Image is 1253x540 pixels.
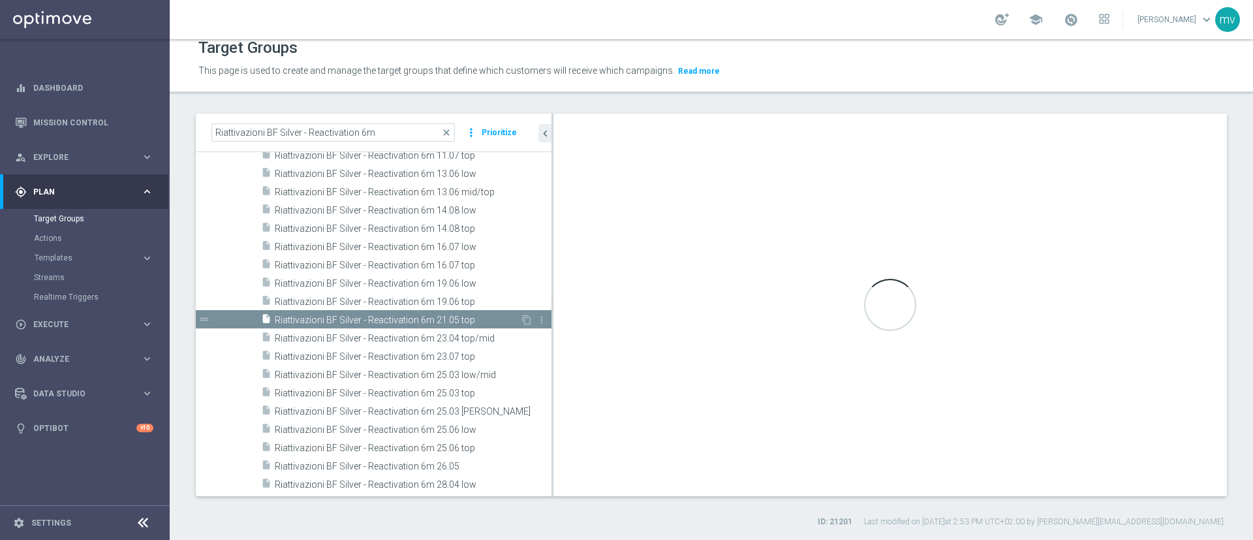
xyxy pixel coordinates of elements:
[480,124,519,142] button: Prioritize
[261,423,271,438] i: insert_drive_file
[33,153,141,161] span: Explore
[14,118,154,128] div: Mission Control
[465,123,478,142] i: more_vert
[275,278,551,289] span: Riattivazioni BF Silver - Reactivation 6m 19.06 low
[261,259,271,274] i: insert_drive_file
[261,441,271,456] i: insert_drive_file
[141,185,153,198] i: keyboard_arrow_right
[261,350,271,365] i: insert_drive_file
[275,242,551,253] span: Riattivazioni BF Silver - Reactivation 6m 16.07 low
[275,168,551,180] span: Riattivazioni BF Silver - Reactivation 6m 13.06 low
[15,411,153,445] div: Optibot
[35,254,128,262] span: Templates
[261,295,271,310] i: insert_drive_file
[275,479,551,490] span: Riattivazioni BF Silver - Reactivation 6m 28.04 low
[261,149,271,164] i: insert_drive_file
[275,315,520,326] span: Riattivazioni BF Silver - Reactivation 6m 21.05 top
[677,64,721,78] button: Read more
[15,353,27,365] i: track_changes
[35,254,141,262] div: Templates
[141,318,153,330] i: keyboard_arrow_right
[275,406,551,417] span: Riattivazioni BF Silver - Reactivation 6m 25.03 vincenti
[33,355,141,363] span: Analyze
[275,150,551,161] span: Riattivazioni BF Silver - Reactivation 6m 11.07 top
[275,443,551,454] span: Riattivazioni BF Silver - Reactivation 6m 25.06 top
[275,370,551,381] span: Riattivazioni BF Silver - Reactivation 6m 25.03 low/mid
[141,353,153,365] i: keyboard_arrow_right
[261,277,271,292] i: insert_drive_file
[261,240,271,255] i: insert_drive_file
[34,253,154,263] button: Templates keyboard_arrow_right
[33,411,136,445] a: Optibot
[261,387,271,402] i: insert_drive_file
[15,186,27,198] i: gps_fixed
[34,229,168,248] div: Actions
[14,389,154,399] button: Data Studio keyboard_arrow_right
[33,321,141,328] span: Execute
[198,39,298,57] h1: Target Groups
[261,368,271,383] i: insert_drive_file
[141,387,153,400] i: keyboard_arrow_right
[15,422,27,434] i: lightbulb
[15,105,153,140] div: Mission Control
[261,332,271,347] i: insert_drive_file
[33,71,153,105] a: Dashboard
[1215,7,1240,32] div: mv
[538,124,551,142] button: chevron_left
[31,519,71,527] a: Settings
[14,83,154,93] button: equalizer Dashboard
[34,248,168,268] div: Templates
[14,423,154,434] button: lightbulb Optibot +10
[261,460,271,475] i: insert_drive_file
[15,388,141,400] div: Data Studio
[521,315,532,325] i: Duplicate Target group
[34,233,136,244] a: Actions
[275,333,551,344] span: Riattivazioni BF Silver - Reactivation 6m 23.04 top/mid
[261,478,271,493] i: insert_drive_file
[34,209,168,229] div: Target Groups
[275,351,551,362] span: Riattivazioni BF Silver - Reactivation 6m 23.07 top
[818,516,852,528] label: ID: 21201
[275,296,551,308] span: Riattivazioni BF Silver - Reactivation 6m 19.06 top
[275,388,551,399] span: Riattivazioni BF Silver - Reactivation 6m 25.03 top
[34,272,136,283] a: Streams
[864,516,1224,528] label: Last modified on [DATE] at 2:53 PM UTC+02:00 by [PERSON_NAME][EMAIL_ADDRESS][DOMAIN_NAME]
[34,287,168,307] div: Realtime Triggers
[261,222,271,237] i: insert_drive_file
[275,223,551,234] span: Riattivazioni BF Silver - Reactivation 6m 14.08 top
[34,292,136,302] a: Realtime Triggers
[198,65,675,76] span: This page is used to create and manage the target groups that define which customers will receive...
[14,152,154,163] button: person_search Explore keyboard_arrow_right
[33,105,153,140] a: Mission Control
[14,354,154,364] button: track_changes Analyze keyboard_arrow_right
[1199,12,1214,27] span: keyboard_arrow_down
[15,151,27,163] i: person_search
[536,315,547,325] i: more_vert
[15,71,153,105] div: Dashboard
[34,268,168,287] div: Streams
[141,151,153,163] i: keyboard_arrow_right
[261,405,271,420] i: insert_drive_file
[141,252,153,264] i: keyboard_arrow_right
[14,319,154,330] button: play_circle_outline Execute keyboard_arrow_right
[275,260,551,271] span: Riattivazioni BF Silver - Reactivation 6m 16.07 top
[34,214,136,224] a: Target Groups
[261,185,271,200] i: insert_drive_file
[15,186,141,198] div: Plan
[13,517,25,529] i: settings
[261,167,271,182] i: insert_drive_file
[1029,12,1043,27] span: school
[275,424,551,436] span: Riattivazioni BF Silver - Reactivation 6m 25.06 low
[275,461,551,472] span: Riattivazioni BF Silver - Reactivation 6m 26.05
[14,187,154,197] button: gps_fixed Plan keyboard_arrow_right
[15,319,27,330] i: play_circle_outline
[136,424,153,432] div: +10
[33,390,141,398] span: Data Studio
